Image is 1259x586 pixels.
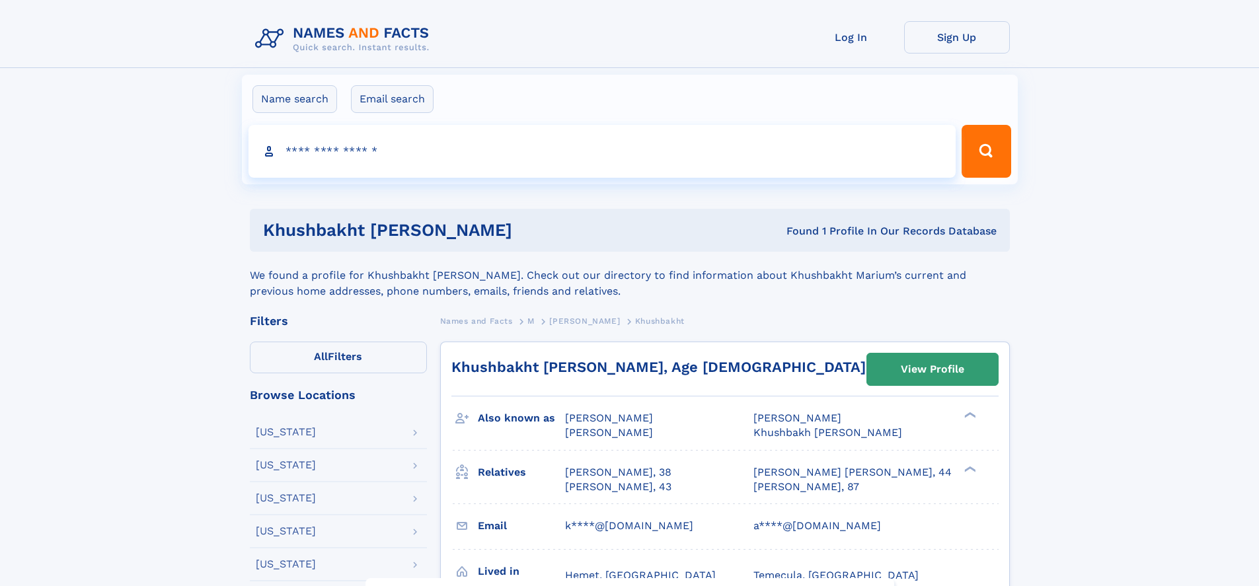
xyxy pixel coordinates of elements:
span: M [527,316,535,326]
span: Khushbakh [PERSON_NAME] [753,426,902,439]
img: Logo Names and Facts [250,21,440,57]
div: We found a profile for Khushbakht [PERSON_NAME]. Check out our directory to find information abou... [250,252,1010,299]
label: Name search [252,85,337,113]
button: Search Button [962,125,1011,178]
a: [PERSON_NAME], 38 [565,465,671,480]
h3: Relatives [478,461,565,484]
span: All [314,350,328,363]
div: [US_STATE] [256,559,316,569]
label: Email search [351,85,434,113]
div: Found 1 Profile In Our Records Database [649,224,997,238]
div: Browse Locations [250,389,427,401]
div: ❯ [961,464,977,473]
label: Filters [250,342,427,373]
div: [US_STATE] [256,526,316,536]
a: Log In [798,21,904,54]
span: [PERSON_NAME] [565,412,653,424]
span: Khushbakht [635,316,685,326]
span: Temecula, [GEOGRAPHIC_DATA] [753,569,919,581]
div: [US_STATE] [256,427,316,437]
span: Hemet, [GEOGRAPHIC_DATA] [565,569,716,581]
div: [US_STATE] [256,493,316,503]
a: M [527,312,535,329]
a: Names and Facts [440,312,513,329]
span: [PERSON_NAME] [753,412,841,424]
span: [PERSON_NAME] [549,316,620,326]
a: [PERSON_NAME], 43 [565,480,671,494]
span: [PERSON_NAME] [565,426,653,439]
h3: Email [478,515,565,537]
h3: Lived in [478,560,565,583]
div: Filters [250,315,427,327]
a: [PERSON_NAME] [549,312,620,329]
div: ❯ [961,411,977,420]
a: [PERSON_NAME], 87 [753,480,859,494]
a: Sign Up [904,21,1010,54]
a: [PERSON_NAME] [PERSON_NAME], 44 [753,465,952,480]
h1: Khushbakht [PERSON_NAME] [263,222,650,238]
h3: Also known as [478,407,565,429]
div: View Profile [901,354,964,385]
input: search input [248,125,956,178]
div: [US_STATE] [256,460,316,470]
a: View Profile [867,353,998,385]
a: Khushbakht [PERSON_NAME], Age [DEMOGRAPHIC_DATA] [451,359,866,375]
